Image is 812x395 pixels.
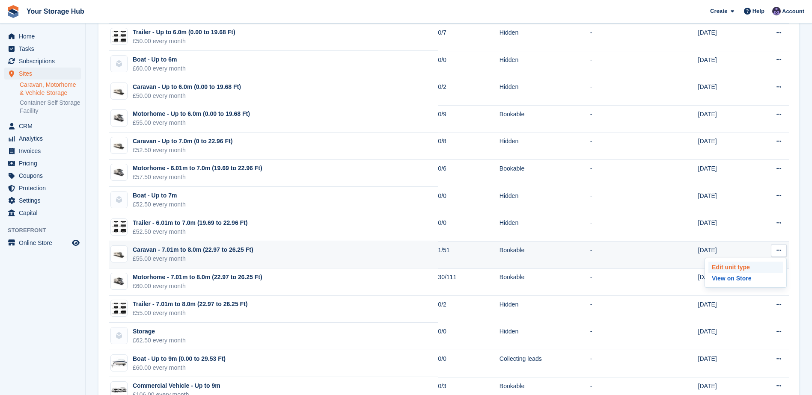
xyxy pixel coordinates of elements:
[19,68,70,80] span: Sites
[20,99,81,115] a: Container Self Storage Facility
[590,296,658,323] td: -
[133,91,241,100] div: £50.00 every month
[698,187,751,214] td: [DATE]
[19,145,70,157] span: Invoices
[133,282,262,291] div: £60.00 every month
[438,105,499,133] td: 0/9
[133,137,232,146] div: Caravan - Up to 7.0m (0 to 22.96 Ft)
[133,164,262,173] div: Motorhome - 6.01m to 7.0m (19.69 to 22.96 Ft)
[133,245,253,254] div: Caravan - 7.01m to 8.0m (22.97 to 26.25 Ft)
[19,237,70,249] span: Online Store
[708,273,783,284] p: View on Store
[4,120,81,132] a: menu
[111,30,127,43] img: Trailer%20Image%20-%2028.05.2024.jpg
[111,168,127,177] img: Motorhome%20Pic.jpg
[500,160,590,187] td: Bookable
[698,350,751,377] td: [DATE]
[4,170,81,182] a: menu
[133,363,226,372] div: £60.00 every month
[111,141,127,150] img: Caravan%20-%20Pic.jpg
[133,254,253,263] div: £55.00 every month
[698,133,751,160] td: [DATE]
[133,146,232,155] div: £52.50 every month
[590,187,658,214] td: -
[4,157,81,169] a: menu
[7,5,20,18] img: stora-icon-8386f47178a22dfd0bd8f6a31ec36ba5ce8667c1dd55bd0f319d3a0aa187defe.svg
[133,354,226,363] div: Boat - Up to 9m (0.00 to 29.53 Ft)
[590,24,658,51] td: -
[590,350,658,377] td: -
[133,309,247,318] div: £55.00 every month
[590,51,658,78] td: -
[590,133,658,160] td: -
[133,273,262,282] div: Motorhome - 7.01m to 8.0m (22.97 to 26.25 Ft)
[438,187,499,214] td: 0/0
[133,118,250,127] div: £55.00 every month
[4,133,81,144] a: menu
[500,24,590,51] td: Hidden
[710,7,727,15] span: Create
[500,51,590,78] td: Hidden
[500,323,590,350] td: Hidden
[500,296,590,323] td: Hidden
[133,109,250,118] div: Motorhome - Up to 6.0m (0.00 to 19.68 Ft)
[20,81,81,97] a: Caravan, Motorhome & Vehicle Storage
[698,241,751,268] td: [DATE]
[698,78,751,106] td: [DATE]
[133,64,186,73] div: £60.00 every month
[19,195,70,206] span: Settings
[111,387,127,392] img: Commercial%20Vehicle%20-%2028.05.2024.jfif
[133,191,186,200] div: Boat - Up to 7m
[111,220,127,233] img: Trailer%20Image%20-%2028.05.2024.jpg
[438,268,499,296] td: 30/111
[23,4,88,18] a: Your Storage Hub
[111,56,127,72] img: blank-unit-type-icon-ffbac7b88ba66c5e286b0e438baccc4b9c83835d4c34f86887a83fc20ec27e7b.svg
[19,120,70,132] span: CRM
[753,7,764,15] span: Help
[4,237,81,249] a: menu
[19,43,70,55] span: Tasks
[19,207,70,219] span: Capital
[438,51,499,78] td: 0/0
[500,78,590,106] td: Hidden
[590,214,658,242] td: -
[590,78,658,106] td: -
[111,357,127,368] img: Boat%20on%20Trailer%20-%2028.05.2024.jpg
[500,241,590,268] td: Bookable
[4,145,81,157] a: menu
[698,214,751,242] td: [DATE]
[590,323,658,350] td: -
[4,182,81,194] a: menu
[19,182,70,194] span: Protection
[133,381,220,390] div: Commercial Vehicle - Up to 9m
[19,30,70,42] span: Home
[71,238,81,248] a: Preview store
[590,241,658,268] td: -
[708,262,783,273] a: Edit unit type
[19,55,70,67] span: Subscriptions
[500,187,590,214] td: Hidden
[438,214,499,242] td: 0/0
[438,160,499,187] td: 0/6
[438,350,499,377] td: 0/0
[111,302,127,315] img: Trailer%20Image%20-%2028.05.2024.jpg
[111,86,127,96] img: Caravan%20-%20Pic.jpg
[133,336,186,345] div: £62.50 every month
[590,268,658,296] td: -
[111,277,127,286] img: Motorhome%20Pic.jpg
[111,192,127,208] img: blank-unit-type-icon-ffbac7b88ba66c5e286b0e438baccc4b9c83835d4c34f86887a83fc20ec27e7b.svg
[4,55,81,67] a: menu
[500,268,590,296] td: Bookable
[500,350,590,377] td: Collecting leads
[4,195,81,206] a: menu
[438,133,499,160] td: 0/8
[698,296,751,323] td: [DATE]
[438,241,499,268] td: 1/51
[4,68,81,80] a: menu
[133,173,262,182] div: £57.50 every month
[590,105,658,133] td: -
[4,30,81,42] a: menu
[111,327,127,344] img: blank-unit-type-icon-ffbac7b88ba66c5e286b0e438baccc4b9c83835d4c34f86887a83fc20ec27e7b.svg
[698,268,751,296] td: [DATE]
